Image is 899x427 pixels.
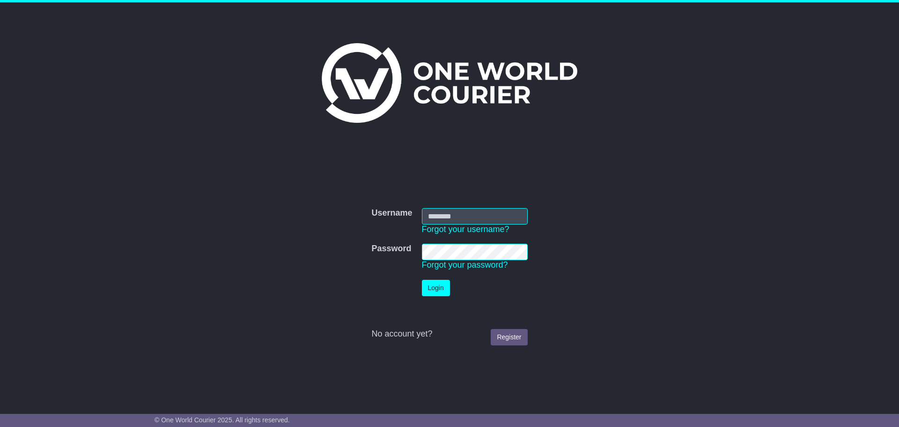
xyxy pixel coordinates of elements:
button: Login [422,280,450,296]
a: Forgot your password? [422,260,508,270]
label: Username [371,208,412,218]
a: Forgot your username? [422,225,509,234]
label: Password [371,244,411,254]
img: One World [322,43,577,123]
div: No account yet? [371,329,527,339]
a: Register [491,329,527,345]
span: © One World Courier 2025. All rights reserved. [155,416,290,424]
